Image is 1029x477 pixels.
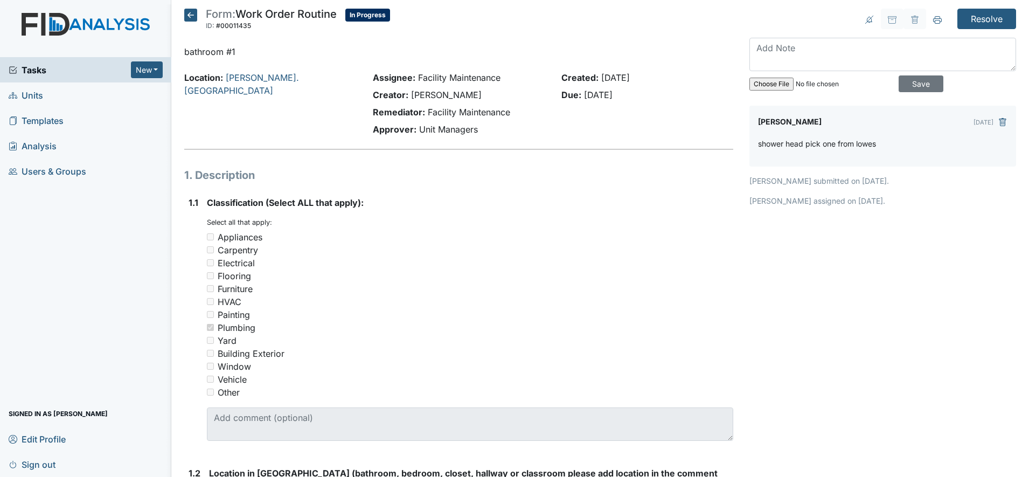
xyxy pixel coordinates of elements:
strong: Location: [184,72,223,83]
span: Facility Maintenance [418,72,500,83]
input: Yard [207,337,214,344]
input: Carpentry [207,246,214,253]
input: HVAC [207,298,214,305]
input: Resolve [957,9,1016,29]
span: [DATE] [601,72,630,83]
div: Carpentry [218,244,258,257]
input: Furniture [207,285,214,292]
input: Save [899,75,943,92]
span: [DATE] [584,89,613,100]
strong: Remediator: [373,107,425,117]
strong: Creator: [373,89,408,100]
input: Vehicle [207,376,214,383]
button: New [131,61,163,78]
span: Sign out [9,456,55,473]
span: Unit Managers [419,124,478,135]
input: Electrical [207,259,214,266]
span: Templates [9,112,64,129]
span: #00011435 [216,22,251,30]
span: ID: [206,22,214,30]
span: Facility Maintenance [428,107,510,117]
span: Form: [206,8,235,20]
div: HVAC [218,295,241,308]
input: Other [207,389,214,396]
span: [PERSON_NAME] [411,89,482,100]
input: Plumbing [207,324,214,331]
p: bathroom #1 [184,45,733,58]
a: Tasks [9,64,131,77]
h1: 1. Description [184,167,733,183]
small: Select all that apply: [207,218,272,226]
input: Painting [207,311,214,318]
input: Flooring [207,272,214,279]
p: [PERSON_NAME] submitted on [DATE]. [749,175,1016,186]
div: Yard [218,334,237,347]
span: Signed in as [PERSON_NAME] [9,405,108,422]
strong: Assignee: [373,72,415,83]
input: Appliances [207,233,214,240]
a: [PERSON_NAME]. [GEOGRAPHIC_DATA] [184,72,299,96]
span: In Progress [345,9,390,22]
span: Edit Profile [9,431,66,447]
div: Flooring [218,269,251,282]
div: Window [218,360,251,373]
span: Users & Groups [9,163,86,179]
div: Plumbing [218,321,255,334]
input: Window [207,363,214,370]
input: Building Exterior [207,350,214,357]
div: Work Order Routine [206,9,337,32]
span: Analysis [9,137,57,154]
div: Building Exterior [218,347,284,360]
strong: Approver: [373,124,416,135]
div: Other [218,386,240,399]
strong: Due: [561,89,581,100]
p: shower head pick one from lowes [758,138,876,149]
div: Vehicle [218,373,247,386]
span: Units [9,87,43,103]
div: Electrical [218,257,255,269]
div: Furniture [218,282,253,295]
div: Appliances [218,231,262,244]
small: [DATE] [974,119,993,126]
label: 1.1 [189,196,198,209]
span: Classification (Select ALL that apply): [207,197,364,208]
p: [PERSON_NAME] assigned on [DATE]. [749,195,1016,206]
strong: Created: [561,72,599,83]
div: Painting [218,308,250,321]
label: [PERSON_NAME] [758,114,822,129]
